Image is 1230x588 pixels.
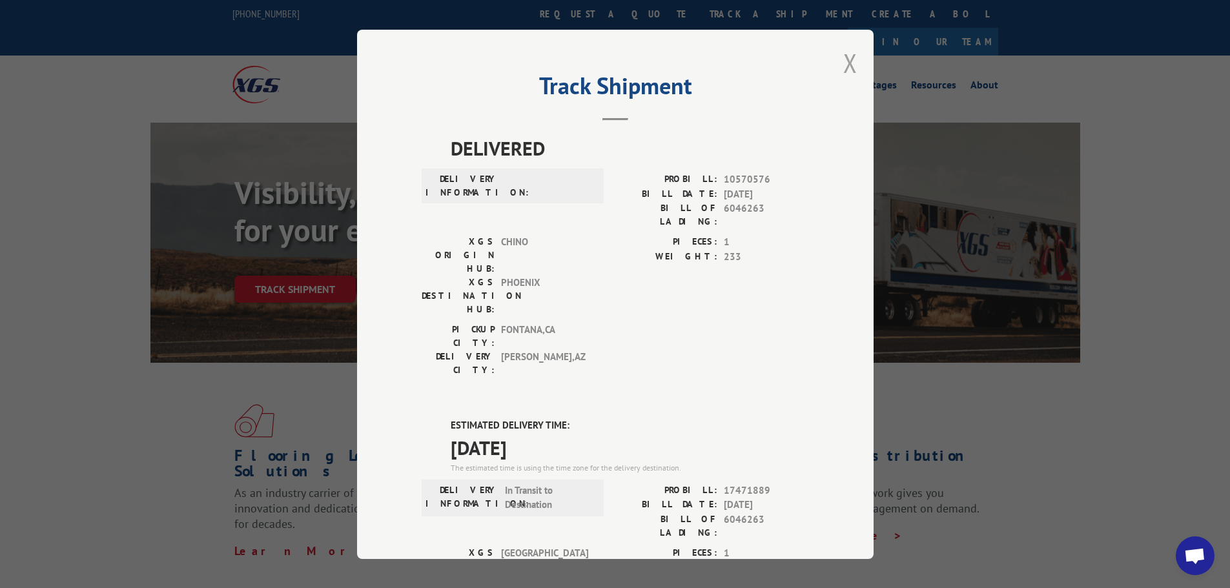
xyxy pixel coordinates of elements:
[615,235,717,250] label: PIECES:
[615,483,717,498] label: PROBILL:
[422,323,495,350] label: PICKUP CITY:
[1176,536,1215,575] div: Open chat
[422,350,495,377] label: DELIVERY CITY:
[501,323,588,350] span: FONTANA , CA
[451,134,809,163] span: DELIVERED
[422,235,495,276] label: XGS ORIGIN HUB:
[422,276,495,316] label: XGS DESTINATION HUB:
[615,545,717,560] label: PIECES:
[501,276,588,316] span: PHOENIX
[724,545,809,560] span: 1
[451,418,809,433] label: ESTIMATED DELIVERY TIME:
[422,545,495,586] label: XGS ORIGIN HUB:
[724,498,809,512] span: [DATE]
[422,77,809,101] h2: Track Shipment
[615,172,717,187] label: PROBILL:
[425,483,498,512] label: DELIVERY INFORMATION:
[501,350,588,377] span: [PERSON_NAME] , AZ
[615,201,717,228] label: BILL OF LADING:
[615,249,717,264] label: WEIGHT:
[724,483,809,498] span: 17471889
[615,187,717,201] label: BILL DATE:
[724,201,809,228] span: 6046263
[724,172,809,187] span: 10570576
[615,512,717,539] label: BILL OF LADING:
[724,249,809,264] span: 233
[724,512,809,539] span: 6046263
[615,498,717,512] label: BILL DATE:
[451,432,809,461] span: [DATE]
[425,172,498,199] label: DELIVERY INFORMATION:
[505,483,592,512] span: In Transit to Destination
[724,187,809,201] span: [DATE]
[451,461,809,473] div: The estimated time is using the time zone for the delivery destination.
[501,545,588,586] span: [GEOGRAPHIC_DATA]
[843,46,857,80] button: Close modal
[501,235,588,276] span: CHINO
[724,235,809,250] span: 1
